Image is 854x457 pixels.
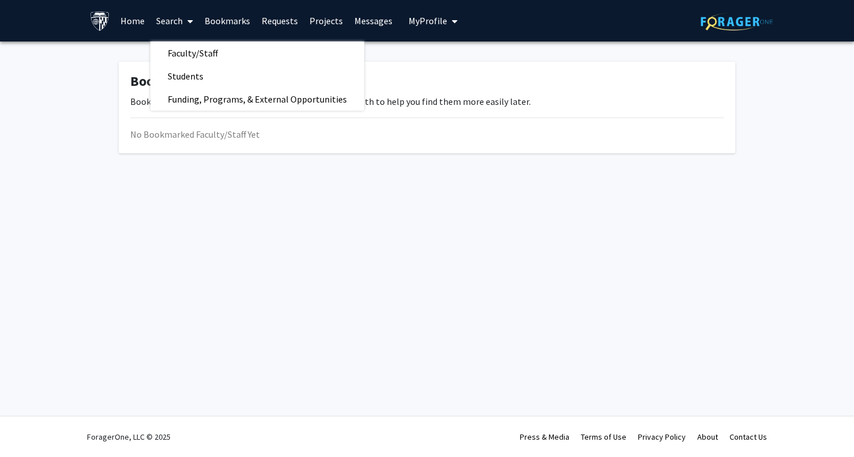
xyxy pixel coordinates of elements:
[130,127,724,141] div: No Bookmarked Faculty/Staff Yet
[150,41,235,65] span: Faculty/Staff
[730,432,767,442] a: Contact Us
[150,88,364,111] span: Funding, Programs, & External Opportunities
[701,13,773,31] img: ForagerOne Logo
[697,432,718,442] a: About
[150,44,364,62] a: Faculty/Staff
[638,432,686,442] a: Privacy Policy
[130,73,724,90] h1: Bookmarks
[304,1,349,41] a: Projects
[409,15,447,27] span: My Profile
[150,1,199,41] a: Search
[256,1,304,41] a: Requests
[90,11,110,31] img: Johns Hopkins University Logo
[130,95,724,108] p: Bookmark the faculty/staff you are interested in working with to help you find them more easily l...
[87,417,171,457] div: ForagerOne, LLC © 2025
[520,432,569,442] a: Press & Media
[150,65,221,88] span: Students
[9,405,49,448] iframe: Chat
[150,90,364,108] a: Funding, Programs, & External Opportunities
[199,1,256,41] a: Bookmarks
[581,432,626,442] a: Terms of Use
[349,1,398,41] a: Messages
[150,67,364,85] a: Students
[115,1,150,41] a: Home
